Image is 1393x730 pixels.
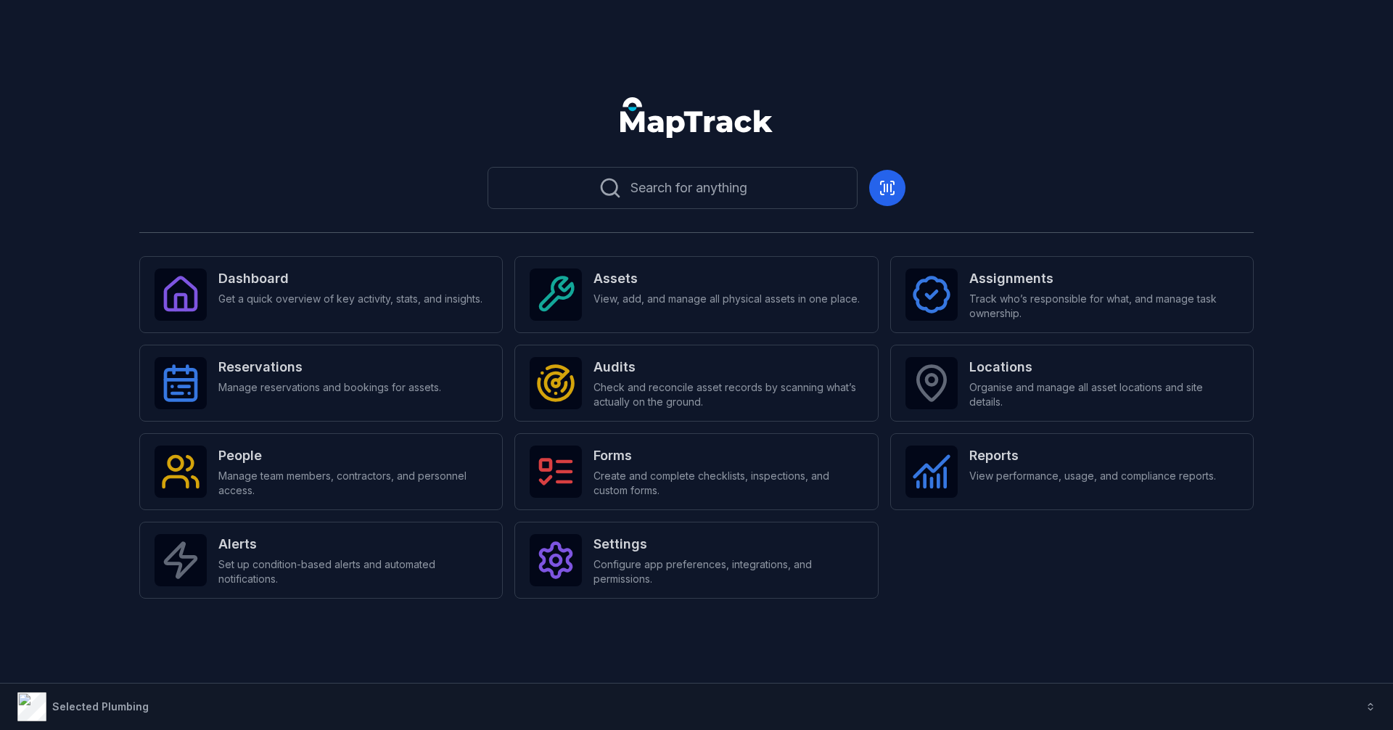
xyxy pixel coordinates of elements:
[593,380,863,409] span: Check and reconcile asset records by scanning what’s actually on the ground.
[593,357,863,377] strong: Audits
[514,256,878,333] a: AssetsView, add, and manage all physical assets in one place.
[139,522,503,599] a: AlertsSet up condition-based alerts and automated notifications.
[890,345,1254,422] a: LocationsOrganise and manage all asset locations and site details.
[139,345,503,422] a: ReservationsManage reservations and bookings for assets.
[593,557,863,586] span: Configure app preferences, integrations, and permissions.
[514,433,878,510] a: FormsCreate and complete checklists, inspections, and custom forms.
[630,178,747,198] span: Search for anything
[218,380,441,395] span: Manage reservations and bookings for assets.
[593,534,863,554] strong: Settings
[514,345,878,422] a: AuditsCheck and reconcile asset records by scanning what’s actually on the ground.
[139,256,503,333] a: DashboardGet a quick overview of key activity, stats, and insights.
[218,268,482,289] strong: Dashboard
[218,557,488,586] span: Set up condition-based alerts and automated notifications.
[890,433,1254,510] a: ReportsView performance, usage, and compliance reports.
[139,433,503,510] a: PeopleManage team members, contractors, and personnel access.
[969,292,1238,321] span: Track who’s responsible for what, and manage task ownership.
[218,357,441,377] strong: Reservations
[969,357,1238,377] strong: Locations
[593,292,860,306] span: View, add, and manage all physical assets in one place.
[593,268,860,289] strong: Assets
[218,534,488,554] strong: Alerts
[597,97,796,138] nav: Global
[218,292,482,306] span: Get a quick overview of key activity, stats, and insights.
[218,446,488,466] strong: People
[593,469,863,498] span: Create and complete checklists, inspections, and custom forms.
[488,167,858,209] button: Search for anything
[890,256,1254,333] a: AssignmentsTrack who’s responsible for what, and manage task ownership.
[969,446,1216,466] strong: Reports
[969,268,1238,289] strong: Assignments
[52,700,149,713] strong: Selected Plumbing
[593,446,863,466] strong: Forms
[969,469,1216,483] span: View performance, usage, and compliance reports.
[218,469,488,498] span: Manage team members, contractors, and personnel access.
[969,380,1238,409] span: Organise and manage all asset locations and site details.
[514,522,878,599] a: SettingsConfigure app preferences, integrations, and permissions.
